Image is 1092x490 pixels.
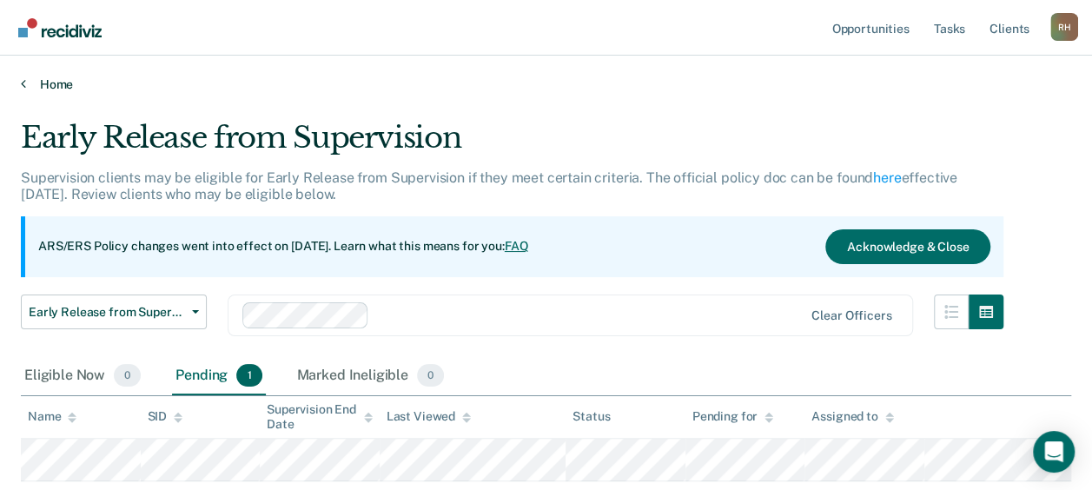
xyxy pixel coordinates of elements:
[873,169,901,186] a: here
[1033,431,1075,473] div: Open Intercom Messenger
[236,364,261,387] span: 1
[811,409,893,424] div: Assigned to
[28,409,76,424] div: Name
[148,409,183,424] div: SID
[825,229,990,264] button: Acknowledge & Close
[21,76,1071,92] a: Home
[692,409,773,424] div: Pending for
[811,308,891,323] div: Clear officers
[387,409,471,424] div: Last Viewed
[267,402,373,432] div: Supervision End Date
[21,169,957,202] p: Supervision clients may be eligible for Early Release from Supervision if they meet certain crite...
[18,18,102,37] img: Recidiviz
[1050,13,1078,41] button: Profile dropdown button
[21,295,207,329] button: Early Release from Supervision
[38,238,528,255] p: ARS/ERS Policy changes went into effect on [DATE]. Learn what this means for you:
[417,364,444,387] span: 0
[572,409,610,424] div: Status
[294,357,448,395] div: Marked Ineligible0
[29,305,185,320] span: Early Release from Supervision
[21,357,144,395] div: Eligible Now0
[505,239,529,253] a: FAQ
[114,364,141,387] span: 0
[21,120,1003,169] div: Early Release from Supervision
[1050,13,1078,41] div: R H
[172,357,265,395] div: Pending1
